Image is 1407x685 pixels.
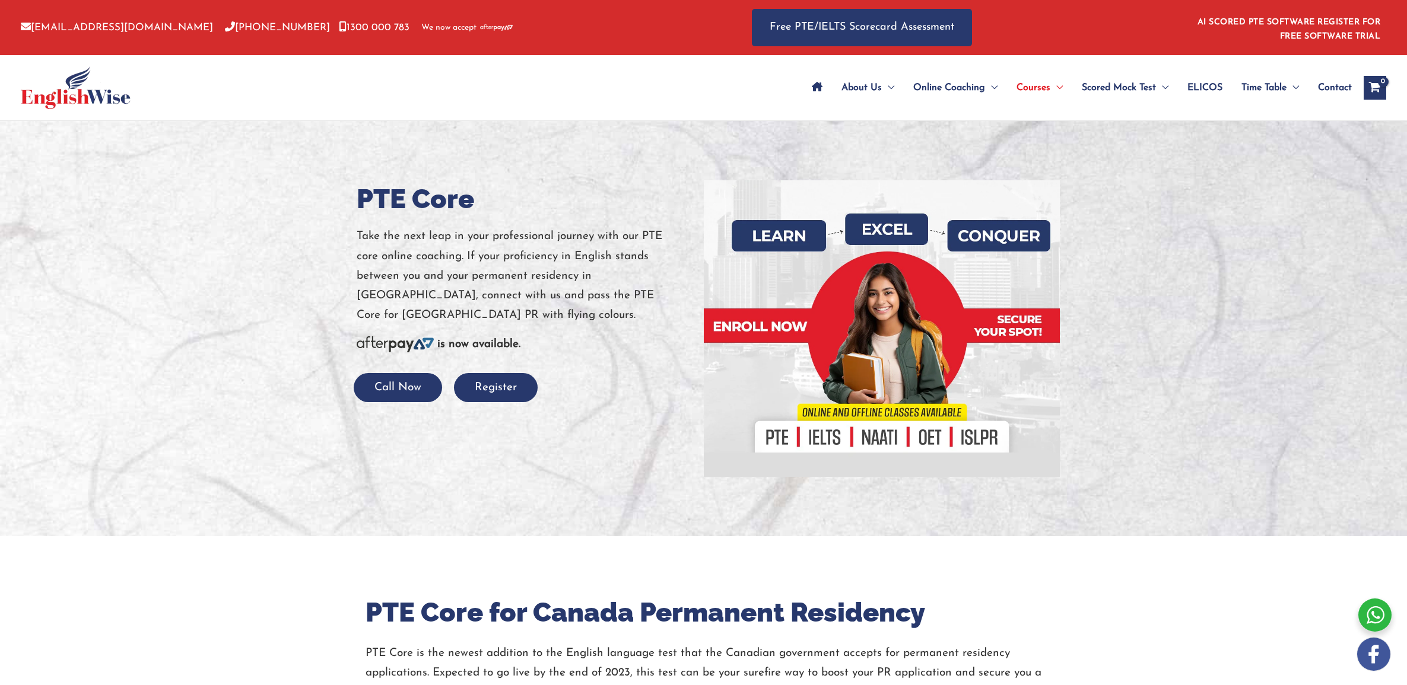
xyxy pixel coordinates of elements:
[832,67,904,109] a: About UsMenu Toggle
[985,67,998,109] span: Menu Toggle
[480,24,513,31] img: Afterpay-Logo
[357,336,434,352] img: Afterpay-Logo
[1364,76,1386,100] a: View Shopping Cart, empty
[357,227,695,325] p: Take the next leap in your professional journey with our PTE core online coaching. If your profic...
[1187,67,1222,109] span: ELICOS
[1156,67,1168,109] span: Menu Toggle
[1318,67,1352,109] span: Contact
[882,67,894,109] span: Menu Toggle
[1190,8,1386,47] aside: Header Widget 1
[1241,67,1287,109] span: Time Table
[357,180,695,218] h1: PTE Core
[1050,67,1063,109] span: Menu Toggle
[454,382,538,393] a: Register
[802,67,1352,109] nav: Site Navigation: Main Menu
[21,66,131,109] img: cropped-ew-logo
[421,22,477,34] span: We now accept
[913,67,985,109] span: Online Coaching
[1072,67,1178,109] a: Scored Mock TestMenu Toggle
[1198,18,1381,41] a: AI SCORED PTE SOFTWARE REGISTER FOR FREE SOFTWARE TRIAL
[1357,638,1390,671] img: white-facebook.png
[1287,67,1299,109] span: Menu Toggle
[1082,67,1156,109] span: Scored Mock Test
[21,23,213,33] a: [EMAIL_ADDRESS][DOMAIN_NAME]
[1017,67,1050,109] span: Courses
[454,373,538,402] button: Register
[339,23,409,33] a: 1300 000 783
[354,373,442,402] button: Call Now
[841,67,882,109] span: About Us
[437,339,520,350] b: is now available.
[225,23,330,33] a: [PHONE_NUMBER]
[1007,67,1072,109] a: CoursesMenu Toggle
[1178,67,1232,109] a: ELICOS
[354,382,442,393] a: Call Now
[366,595,1042,630] h2: PTE Core for Canada Permanent Residency
[1232,67,1308,109] a: Time TableMenu Toggle
[752,9,972,46] a: Free PTE/IELTS Scorecard Assessment
[1308,67,1352,109] a: Contact
[904,67,1007,109] a: Online CoachingMenu Toggle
